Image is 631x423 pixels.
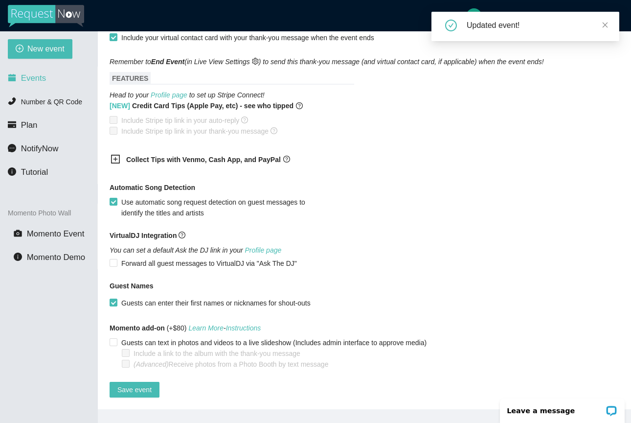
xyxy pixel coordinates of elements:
[602,22,608,28] span: close
[117,126,281,137] span: Include Stripe tip link in your thank-you message
[21,144,58,153] span: NotifyNow
[151,58,184,66] b: End Event
[226,324,261,332] a: Instructions
[21,98,82,106] span: Number & QR Code
[110,72,151,85] span: FEATURES
[117,197,322,218] span: Use automatic song request detection on guest messages to identify the titles and artists
[14,253,22,261] span: info-circle
[8,73,16,82] span: calendar
[445,20,457,31] span: check-circle
[14,229,22,237] span: camera
[21,120,38,130] span: Plan
[188,324,224,332] a: Learn More
[179,232,185,238] span: question-circle
[117,115,252,126] span: Include Stripe tip link in your auto-reply
[27,229,85,238] span: Momento Event
[134,360,169,368] i: (Advanced)
[110,102,130,110] span: [NEW]
[111,154,120,164] span: plus-square
[103,148,347,172] div: Collect Tips with Venmo, Cash App, and PayPalquestion-circle
[241,117,248,123] span: question-circle
[130,348,304,359] span: Include a link to the album with the thank-you message
[130,359,332,370] span: Receive photos from a Photo Booth by text message
[110,323,261,333] span: (+$80)
[110,246,281,254] i: You can set a default Ask the DJ link in your
[126,156,281,164] b: Collect Tips with Venmo, Cash App, and PayPal
[8,39,72,59] button: plus-circleNew event
[151,91,187,99] a: Profile page
[8,5,84,27] img: RequestNow
[110,58,544,66] i: Remember to (in Live View Settings ) to send this thank-you message (and virtual contact card, if...
[27,253,85,262] span: Momento Demo
[467,20,608,31] div: Updated event!
[110,91,265,99] i: Head to your to set up Stripe Connect!
[283,156,290,163] span: question-circle
[494,392,631,423] iframe: LiveChat chat widget
[270,127,277,134] span: question-circle
[8,120,16,129] span: credit-card
[188,324,261,332] i: -
[110,100,293,111] b: Credit Card Tips (Apple Pay, etc) - see who tipped
[117,337,430,348] span: Guests can text in photos and videos to a live slideshow (Includes admin interface to approve media)
[296,100,303,111] span: question-circle
[466,8,482,24] img: b573f13d72a41b61daee4edec3c6a9f1
[252,58,259,65] span: setting
[110,232,177,239] b: VirtualDJ Integration
[8,144,16,152] span: message
[117,298,315,308] span: Guests can enter their first names or nicknames for shout-outs
[110,182,195,193] b: Automatic Song Detection
[245,246,282,254] a: Profile page
[117,258,301,269] span: Forward all guest messages to VirtualDJ via "Ask The DJ"
[121,34,374,42] span: Include your virtual contact card with your thank-you message when the event ends
[117,384,152,395] span: Save event
[110,282,153,290] b: Guest Names
[8,167,16,176] span: info-circle
[21,167,48,177] span: Tutorial
[110,324,165,332] b: Momento add-on
[27,43,65,55] span: New event
[110,382,159,398] button: Save event
[21,73,46,83] span: Events
[8,97,16,105] span: phone
[16,45,23,54] span: plus-circle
